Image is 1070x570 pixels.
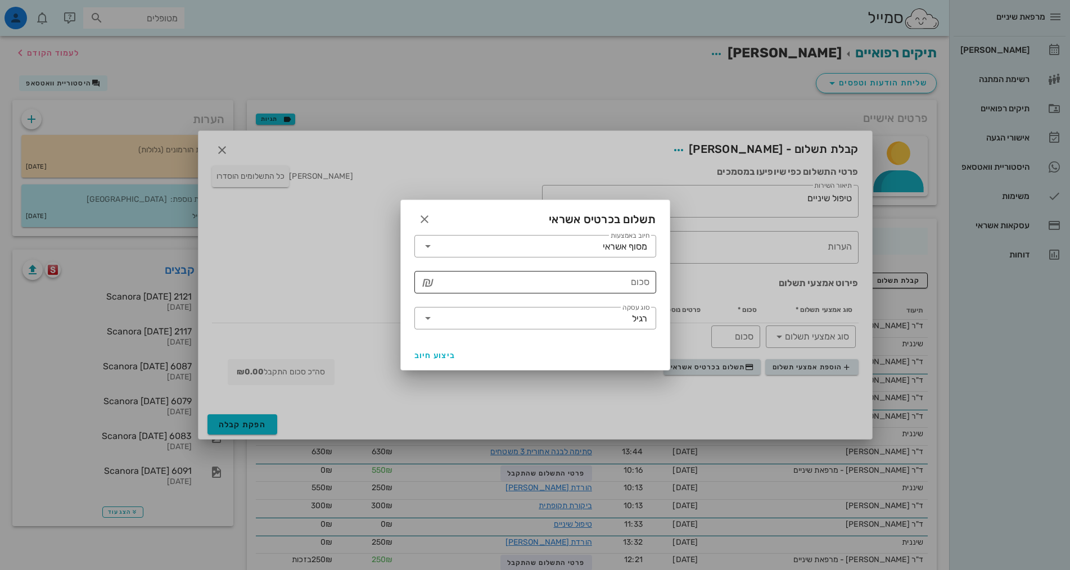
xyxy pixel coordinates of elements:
label: חיוב באמצעות [611,232,649,240]
button: ביצוע חיוב [410,345,460,365]
span: ביצוע חיוב [414,351,456,360]
div: תשלום בכרטיס אשראי [401,200,670,235]
label: סוג עסקה [622,304,649,312]
div: רגיל [632,314,647,324]
div: סוג עסקהרגיל [414,307,656,329]
i: ₪ [422,275,434,289]
div: חיוב באמצעותמסוף אשראי [414,235,656,257]
div: מסוף אשראי [603,242,647,252]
